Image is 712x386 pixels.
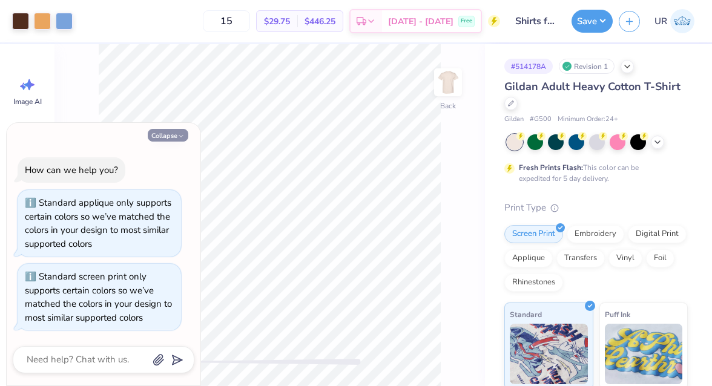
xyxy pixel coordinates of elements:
[649,9,700,33] a: UR
[388,15,453,28] span: [DATE] - [DATE]
[519,163,583,172] strong: Fresh Prints Flash:
[628,225,687,243] div: Digital Print
[572,10,613,33] button: Save
[13,97,42,106] span: Image AI
[504,114,524,125] span: Gildan
[264,15,290,28] span: $29.75
[504,225,563,243] div: Screen Print
[605,324,683,384] img: Puff Ink
[510,308,542,321] span: Standard
[559,59,615,74] div: Revision 1
[670,9,694,33] img: Umang Randhawa
[646,249,674,267] div: Foil
[558,114,618,125] span: Minimum Order: 24 +
[567,225,624,243] div: Embroidery
[504,59,553,74] div: # 514178A
[530,114,552,125] span: # G500
[506,9,565,33] input: Untitled Design
[25,164,118,176] div: How can we help you?
[605,308,630,321] span: Puff Ink
[203,10,250,32] input: – –
[556,249,605,267] div: Transfers
[440,100,456,111] div: Back
[25,270,172,324] div: Standard screen print only supports certain colors so we’ve matched the colors in your design to ...
[519,162,668,184] div: This color can be expedited for 5 day delivery.
[510,324,588,384] img: Standard
[25,197,171,250] div: Standard applique only supports certain colors so we’ve matched the colors in your design to most...
[504,273,563,292] div: Rhinestones
[654,15,667,28] span: UR
[504,249,553,267] div: Applique
[608,249,642,267] div: Vinyl
[461,17,472,25] span: Free
[504,79,681,94] span: Gildan Adult Heavy Cotton T-Shirt
[148,129,188,142] button: Collapse
[504,201,688,215] div: Print Type
[305,15,335,28] span: $446.25
[436,70,460,94] img: Back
